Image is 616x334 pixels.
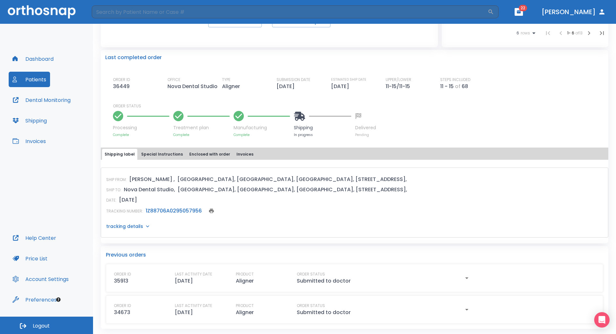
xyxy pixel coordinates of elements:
p: SUBMISSION DATE [277,77,310,83]
p: ESTIMATED SHIP DATE [331,77,366,83]
p: [DATE] [277,83,297,90]
button: Price List [9,251,51,266]
p: Treatment plan [173,124,230,131]
p: Shipping [294,124,351,131]
button: Help Center [9,230,60,246]
button: Preferences [9,292,61,307]
button: Invoices [9,133,50,149]
a: 1Z88706A0295057956 [146,207,202,214]
span: rows [519,31,530,35]
p: PRODUCT [236,271,254,277]
button: Shipping label [102,149,137,160]
p: TRACKING NUMBER: [106,208,143,214]
p: [GEOGRAPHIC_DATA], [GEOGRAPHIC_DATA], [GEOGRAPHIC_DATA], [STREET_ADDRESS], [178,186,407,194]
div: tabs [102,149,607,160]
p: of [455,83,460,90]
button: Dental Monitoring [9,92,74,108]
p: PRODUCT [236,303,254,309]
p: tracking details [106,223,143,230]
p: TYPE [222,77,230,83]
p: [DATE] [331,83,352,90]
div: Tooltip anchor [56,297,61,302]
p: SHIP TO: [106,187,121,193]
span: 6 [517,31,519,35]
input: Search by Patient Name or Case # [92,5,488,18]
p: SHIP FROM: [106,177,127,183]
button: Patients [9,72,50,87]
p: Aligner [236,309,254,316]
p: Delivered [355,124,376,131]
p: Complete [234,132,290,137]
p: OFFICE [167,77,180,83]
p: LAST ACTIVITY DATE [175,303,212,309]
p: [GEOGRAPHIC_DATA], [GEOGRAPHIC_DATA], [GEOGRAPHIC_DATA], [STREET_ADDRESS], [177,176,407,183]
button: print [207,206,216,215]
span: of 13 [575,30,583,36]
span: 1 - 6 [567,30,575,36]
p: 68 [462,83,468,90]
p: Pending [355,132,376,137]
button: Enclosed with order [187,149,233,160]
p: 11-15/11-15 [386,83,413,90]
p: ORDER STATUS [297,271,325,277]
p: 36449 [113,83,132,90]
p: Nova Dental Studio, [124,186,175,194]
p: Submitted to doctor [297,277,351,285]
p: [DATE] [175,277,193,285]
p: 34673 [114,309,130,316]
p: Aligner [236,277,254,285]
div: Open Intercom Messenger [594,312,610,328]
p: STEPS INCLUDED [440,77,470,83]
p: 35913 [114,277,128,285]
p: Submitted to doctor [297,309,351,316]
button: Special Instructions [139,149,185,160]
p: ORDER STATUS [297,303,325,309]
p: Last completed order [105,54,162,61]
button: Dashboard [9,51,57,67]
p: [PERSON_NAME] , [129,176,175,183]
p: ORDER STATUS [113,103,604,109]
span: 22 [519,5,527,11]
p: [DATE] [175,309,193,316]
p: 11 - 15 [440,83,454,90]
p: [DATE] [119,196,137,204]
p: Processing [113,124,169,131]
p: Complete [113,132,169,137]
p: LAST ACTIVITY DATE [175,271,212,277]
p: ORDER ID [114,303,131,309]
p: Complete [173,132,230,137]
img: Orthosnap [8,5,76,18]
p: In progress [294,132,351,137]
p: Previous orders [106,251,603,259]
button: Shipping [9,113,51,128]
p: ORDER ID [114,271,131,277]
p: ORDER ID [113,77,130,83]
button: Account Settings [9,271,73,287]
p: Aligner [222,83,243,90]
p: DATE: [106,197,116,203]
button: [PERSON_NAME] [539,6,608,18]
button: Invoices [234,149,256,160]
p: Manufacturing [234,124,290,131]
p: UPPER/LOWER [386,77,411,83]
span: Logout [33,322,50,329]
p: Nova Dental Studio [167,83,220,90]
